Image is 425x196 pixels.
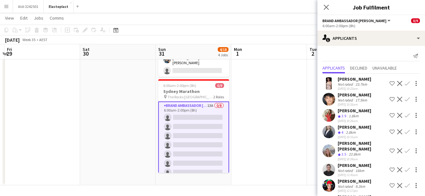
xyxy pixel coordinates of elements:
div: Not rated [338,98,354,102]
span: Edit [20,15,28,21]
span: 0/9 [215,83,224,88]
div: AEST [39,37,47,42]
div: 23.7km [354,82,368,87]
div: Not rated [338,168,354,173]
span: Tue [309,46,317,52]
span: 4 [341,130,343,135]
div: [PERSON_NAME] [338,124,371,130]
span: 6:00am-2:00pm (8h) [163,83,196,88]
span: 29 [6,50,12,57]
div: [PERSON_NAME] [PERSON_NAME] [338,140,387,152]
span: View [5,15,14,21]
div: [DATE] [5,37,20,43]
div: Not rated [338,82,354,87]
div: [PERSON_NAME] [338,76,371,82]
div: [DATE] 10:31am [338,135,371,139]
app-job-card: 6:00am-2:00pm (8h)0/9Sydney Marathon The Rocks [GEOGRAPHIC_DATA]2 RolesBrand Ambassador [PERSON_N... [158,79,229,173]
span: 0/9 [411,18,420,23]
a: Jobs [31,14,46,22]
span: 4/18 [218,47,228,52]
h3: Job Fulfilment [317,3,425,11]
div: [DATE] 10:26am [338,119,371,123]
span: 2 Roles [213,95,224,99]
div: Applicants [317,31,425,46]
span: 30 [82,50,90,57]
h3: Sydney Marathon [158,89,229,94]
a: Comms [47,14,66,22]
span: 3.9 [341,113,346,118]
span: Jobs [34,15,43,21]
span: 31 [157,50,166,57]
a: Edit [18,14,30,22]
div: 4 Jobs [218,52,228,57]
div: 1.8km [347,113,360,119]
div: 17.5km [354,98,368,102]
div: 16km [354,168,366,173]
div: [DATE] 11:43am [338,173,371,177]
button: Elastoplast [44,0,74,13]
a: View [3,14,16,22]
span: Fri [7,46,12,52]
div: 22.8km [347,152,362,157]
app-card-role: Brand Ambassador [PERSON_NAME]13A0/86:00am-2:00pm (8h) [158,101,229,188]
span: Week 35 [21,37,37,42]
span: Applicants [322,66,345,70]
div: 2.8km [345,130,357,135]
div: [PERSON_NAME] [338,92,371,98]
span: Mon [234,46,242,52]
span: 1 [233,50,242,57]
span: 2 [309,50,317,57]
button: Brand Ambassador [PERSON_NAME] [322,18,391,23]
div: [PERSON_NAME] [338,178,371,184]
div: [DATE] 12:17pm [338,189,371,193]
app-card-role: Brand Ambassador [PERSON_NAME]1/26:00am-2:00pm (8h)[PERSON_NAME] [PERSON_NAME] [158,44,229,77]
div: Not rated [338,184,354,189]
span: Sun [158,46,166,52]
div: 6:00am-2:00pm (8h) [322,23,420,28]
div: [DATE] 10:23am [338,87,371,91]
span: Sat [83,46,90,52]
span: 3.5 [341,152,346,156]
div: [DATE] 10:26am [338,102,371,107]
div: [PERSON_NAME] [338,108,371,113]
span: Brand Ambassador Sun [322,18,386,23]
button: Aldi 3242501 [13,0,44,13]
div: 9.2km [354,184,366,189]
span: Unavailable [372,66,397,70]
span: Declined [350,66,367,70]
div: [DATE] 10:39am [338,157,387,161]
div: [PERSON_NAME] [338,162,371,168]
span: The Rocks [GEOGRAPHIC_DATA] [167,95,213,99]
span: Comms [50,15,64,21]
